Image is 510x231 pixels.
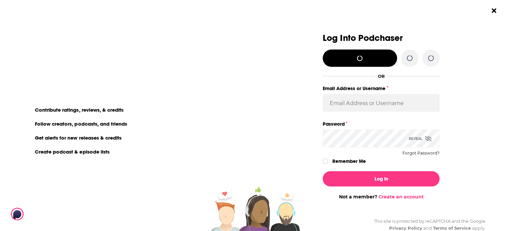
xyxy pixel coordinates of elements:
li: Follow creators, podcasts, and friends [31,119,132,128]
label: Password [323,120,440,128]
button: Forgot Password? [402,151,440,156]
div: Reveal [409,130,432,148]
div: Not a member? [323,194,440,200]
a: Create an account [379,194,424,200]
button: Log In [323,171,440,186]
input: Email Address or Username [323,94,440,112]
label: Remember Me [332,157,366,166]
li: Get alerts for new releases & credits [31,133,126,142]
a: Terms of Service [433,225,471,231]
a: Privacy Policy [389,225,422,231]
img: Podchaser - Follow, Share and Rate Podcasts [11,208,75,220]
button: Close Button [488,4,500,17]
h3: Log Into Podchaser [323,33,440,43]
a: Podchaser - Follow, Share and Rate Podcasts [11,208,69,220]
div: You need to login or register to view this page. [31,33,182,57]
label: Email Address or Username [323,84,440,93]
div: OR [378,73,385,79]
li: Contribute ratings, reviews, & credits [31,105,128,114]
li: Create podcast & episode lists [31,147,114,156]
li: On Podchaser you can: [31,94,164,100]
